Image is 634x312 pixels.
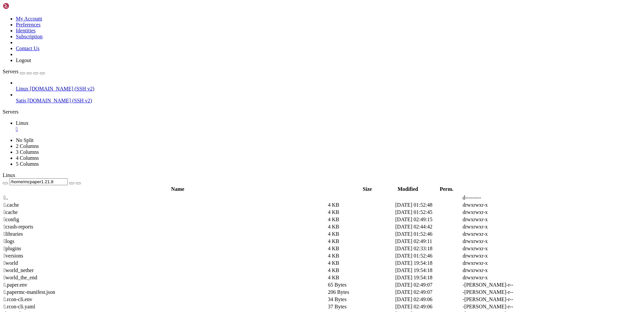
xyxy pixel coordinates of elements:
[462,253,529,259] td: drwxrwxr-x
[328,282,394,288] td: 65 Bytes
[395,289,462,295] td: [DATE] 02:49:07
[4,246,21,251] span: plugins
[4,238,15,244] span: logs
[4,209,18,215] span: cache
[395,296,462,303] td: [DATE] 02:49:06
[4,202,6,208] span: 
[3,186,352,192] th: Name: activate to sort column descending
[328,289,394,295] td: 206 Bytes
[4,296,32,302] span: .rcon-cli.env
[4,217,19,222] span: config
[328,245,394,252] td: 4 KB
[16,143,39,149] a: 2 Columns
[462,260,529,266] td: drwxrwxr-x
[395,282,462,288] td: [DATE] 02:49:07
[395,267,462,274] td: [DATE] 19:54:18
[383,186,433,192] th: Modified: activate to sort column ascending
[462,209,529,216] td: drwxrwxr-x
[16,46,40,51] a: Contact Us
[3,109,631,115] div: Servers
[16,137,34,143] a: No Split
[4,267,6,273] span: 
[3,69,45,74] a: Servers
[3,69,18,74] span: Servers
[4,224,33,229] span: crash-reports
[16,161,39,167] a: 5 Columns
[4,282,27,288] span: .paper.env
[328,274,394,281] td: 4 KB
[353,186,382,192] th: Size: activate to sort column ascending
[395,260,462,266] td: [DATE] 19:54:18
[16,120,631,132] a: Linux
[16,92,631,104] li: Satis [DOMAIN_NAME] (SSH v2)
[27,98,92,103] span: [DOMAIN_NAME] (SSH v2)
[16,28,36,33] a: Identities
[462,224,529,230] td: drwxrwxr-x
[462,296,529,303] td: -[PERSON_NAME]-r--
[16,149,39,155] a: 3 Columns
[328,202,394,208] td: 4 KB
[3,172,15,178] span: Linux
[4,209,6,215] span: 
[16,98,26,103] span: Satis
[395,202,462,208] td: [DATE] 01:52:48
[395,231,462,237] td: [DATE] 01:52:46
[395,253,462,259] td: [DATE] 01:52:46
[328,209,394,216] td: 4 KB
[16,120,28,126] span: Linux
[395,224,462,230] td: [DATE] 02:44:42
[16,86,28,91] span: Linux
[16,126,631,132] a: 
[395,238,462,245] td: [DATE] 02:49:11
[462,282,529,288] td: -[PERSON_NAME]-r--
[16,80,631,92] li: Linux [DOMAIN_NAME] (SSH v2)
[4,202,19,208] span: .cache
[462,245,529,252] td: drwxrwxr-x
[4,195,8,200] span: ..
[328,224,394,230] td: 4 KB
[4,260,6,266] span: 
[328,260,394,266] td: 4 KB
[328,253,394,259] td: 4 KB
[4,275,37,280] span: world_the_end
[462,216,529,223] td: drwxrwxr-x
[328,267,394,274] td: 4 KB
[4,260,18,266] span: world
[462,267,529,274] td: drwxrwxr-x
[4,231,6,237] span: 
[16,34,43,39] a: Subscription
[16,98,631,104] a: Satis [DOMAIN_NAME] (SSH v2)
[4,282,6,288] span: 
[462,231,529,237] td: drwxrwxr-x
[328,296,394,303] td: 34 Bytes
[4,253,23,259] span: versions
[4,253,6,259] span: 
[4,289,6,295] span: 
[4,224,6,229] span: 
[4,296,6,302] span: 
[4,275,6,280] span: 
[462,303,529,310] td: -[PERSON_NAME]-r--
[462,274,529,281] td: drwxrwxr-x
[395,209,462,216] td: [DATE] 01:52:45
[4,246,6,251] span: 
[4,231,23,237] span: libraries
[9,178,68,185] input: Current Folder
[462,194,529,201] td: d---------
[16,16,42,21] a: My Account
[4,304,6,309] span: 
[4,304,35,309] span: .rcon-cli.yaml
[16,22,41,27] a: Preferences
[395,245,462,252] td: [DATE] 02:33:18
[328,216,394,223] td: 4 KB
[16,155,39,161] a: 4 Columns
[4,267,34,273] span: world_nether
[395,303,462,310] td: [DATE] 02:49:06
[4,217,6,222] span: 
[4,238,6,244] span: 
[462,289,529,295] td: -[PERSON_NAME]-r--
[3,3,41,9] img: Shellngn
[462,238,529,245] td: drwxrwxr-x
[328,303,394,310] td: 37 Bytes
